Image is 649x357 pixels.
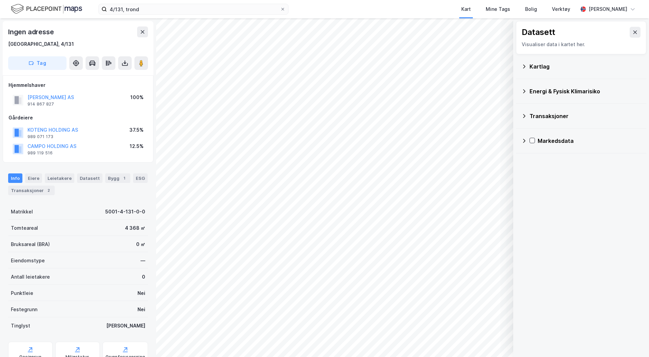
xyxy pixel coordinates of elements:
div: Matrikkel [11,208,33,216]
div: 914 867 827 [27,101,54,107]
div: 0 [142,273,145,281]
input: Søk på adresse, matrikkel, gårdeiere, leietakere eller personer [107,4,280,14]
div: Festegrunn [11,305,37,314]
div: Tomteareal [11,224,38,232]
div: Hjemmelshaver [8,81,148,89]
div: Kart [461,5,471,13]
div: Bygg [105,173,130,183]
div: Transaksjoner [530,112,641,120]
div: Mine Tags [486,5,510,13]
div: Nei [137,289,145,297]
div: Antall leietakere [11,273,50,281]
div: Punktleie [11,289,33,297]
div: Energi & Fysisk Klimarisiko [530,87,641,95]
div: Ingen adresse [8,26,55,37]
div: Eiendomstype [11,257,45,265]
div: Datasett [77,173,103,183]
div: — [141,257,145,265]
div: [PERSON_NAME] [106,322,145,330]
div: Kartlag [530,62,641,71]
div: Bruksareal (BRA) [11,240,50,248]
div: Verktøy [552,5,570,13]
iframe: Chat Widget [615,324,649,357]
div: Gårdeiere [8,114,148,122]
div: [PERSON_NAME] [589,5,627,13]
div: 100% [130,93,144,101]
div: Transaksjoner [8,186,55,195]
div: Leietakere [45,173,74,183]
div: Nei [137,305,145,314]
div: Markedsdata [538,137,641,145]
div: 12.5% [130,142,144,150]
button: Tag [8,56,67,70]
div: 1 [121,175,128,182]
div: 5001-4-131-0-0 [105,208,145,216]
img: logo.f888ab2527a4732fd821a326f86c7f29.svg [11,3,82,15]
div: 989 119 516 [27,150,53,156]
div: 2 [45,187,52,194]
div: Info [8,173,22,183]
div: Datasett [522,27,555,38]
div: [GEOGRAPHIC_DATA], 4/131 [8,40,74,48]
div: Visualiser data i kartet her. [522,40,641,49]
div: 4 368 ㎡ [125,224,145,232]
div: 989 071 173 [27,134,53,139]
div: Eiere [25,173,42,183]
div: 37.5% [129,126,144,134]
div: 0 ㎡ [136,240,145,248]
div: Tinglyst [11,322,30,330]
div: ESG [133,173,148,183]
div: Bolig [525,5,537,13]
div: Kontrollprogram for chat [615,324,649,357]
